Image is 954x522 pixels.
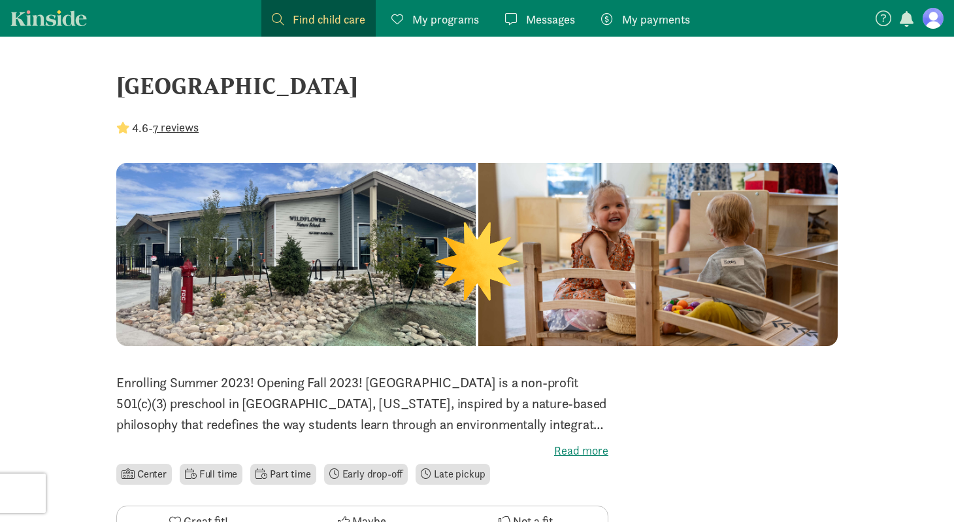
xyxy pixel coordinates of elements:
li: Center [116,464,172,485]
span: My programs [412,10,479,28]
p: Enrolling Summer 2023! Opening Fall 2023! [GEOGRAPHIC_DATA] is a non-profit 501(c)(3) preschool i... [116,372,608,435]
li: Full time [180,464,242,485]
span: Messages [526,10,575,28]
li: Part time [250,464,316,485]
label: Read more [116,443,608,459]
button: 7 reviews [153,118,199,136]
span: My payments [622,10,690,28]
strong: 4.6 [132,120,148,135]
a: Kinside [10,10,87,26]
span: Find child care [293,10,365,28]
div: [GEOGRAPHIC_DATA] [116,68,838,103]
div: - [116,119,199,137]
li: Early drop-off [324,464,408,485]
li: Late pickup [416,464,490,485]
